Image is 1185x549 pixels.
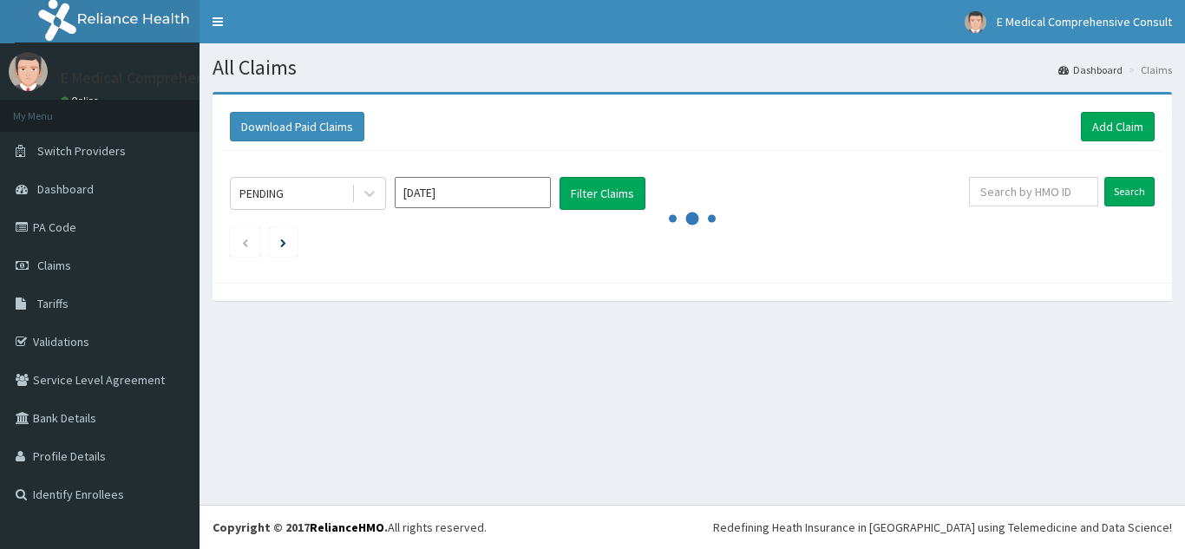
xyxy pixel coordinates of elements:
[241,234,249,250] a: Previous page
[965,11,986,33] img: User Image
[61,70,287,86] p: E Medical Comprehensive Consult
[560,177,645,210] button: Filter Claims
[280,234,286,250] a: Next page
[37,258,71,273] span: Claims
[239,185,284,202] div: PENDING
[1081,112,1155,141] a: Add Claim
[1124,62,1172,77] li: Claims
[37,296,69,311] span: Tariffs
[37,181,94,197] span: Dashboard
[395,177,551,208] input: Select Month and Year
[310,520,384,535] a: RelianceHMO
[200,505,1185,549] footer: All rights reserved.
[37,143,126,159] span: Switch Providers
[969,177,1098,206] input: Search by HMO ID
[1104,177,1155,206] input: Search
[1058,62,1123,77] a: Dashboard
[9,52,48,91] img: User Image
[713,519,1172,536] div: Redefining Heath Insurance in [GEOGRAPHIC_DATA] using Telemedicine and Data Science!
[213,56,1172,79] h1: All Claims
[213,520,388,535] strong: Copyright © 2017 .
[997,14,1172,29] span: E Medical Comprehensive Consult
[61,95,102,107] a: Online
[666,193,718,245] svg: audio-loading
[230,112,364,141] button: Download Paid Claims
